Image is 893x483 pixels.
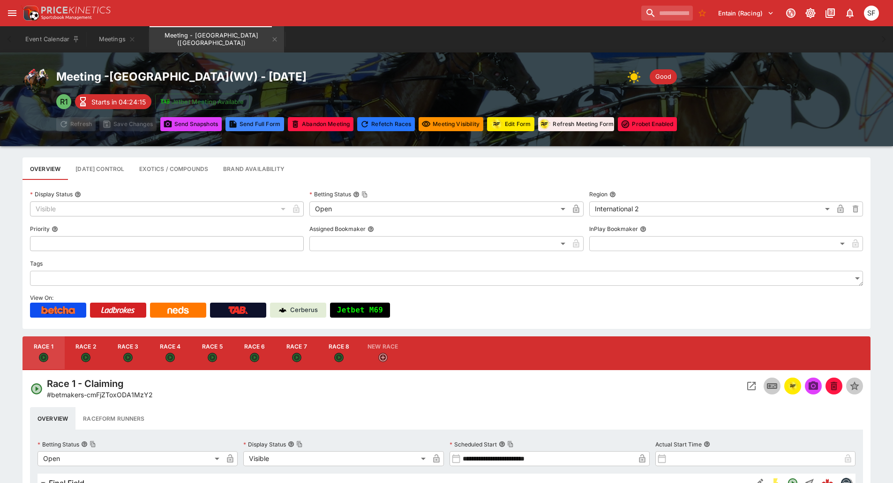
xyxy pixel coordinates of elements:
[155,94,250,110] button: Jetbet Meeting Available
[4,5,21,22] button: open drawer
[23,157,68,180] button: Base meeting details
[38,440,79,448] p: Betting Status
[23,336,65,370] button: Race 1
[713,6,780,21] button: Select Tenant
[627,67,646,86] div: Weather: Fine
[225,117,284,131] button: Send Full Form
[802,5,819,22] button: Toggle light/dark mode
[30,407,75,430] button: Overview
[292,353,301,362] svg: Open
[165,353,175,362] svg: Open
[618,117,677,131] button: Toggle ProBet for every event in this meeting
[309,190,351,198] p: Betting Status
[107,336,149,370] button: Race 3
[41,306,75,314] img: Betcha
[250,353,259,362] svg: Open
[132,157,216,180] button: View and edit meeting dividends and compounds.
[30,201,289,216] div: Visible
[288,117,353,131] button: Mark all events in meeting as closed and abandoned.
[487,117,534,131] button: Update RacingForm for all races in this meeting
[41,7,111,14] img: PriceKinetics
[650,72,677,82] span: Good
[641,6,693,21] input: search
[841,5,858,22] button: Notifications
[822,5,839,22] button: Documentation
[764,378,780,394] button: Inplay
[296,441,303,447] button: Copy To Clipboard
[609,191,616,198] button: Region
[41,15,92,20] img: Sportsbook Management
[846,378,863,394] button: Set Featured Event
[233,336,276,370] button: Race 6
[68,157,132,180] button: Configure each race specific details at once
[353,191,360,198] button: Betting StatusCopy To Clipboard
[318,336,360,370] button: Race 8
[167,306,188,314] img: Neds
[75,191,81,198] button: Display Status
[330,303,390,318] button: Jetbet M69
[499,441,505,447] button: Scheduled StartCopy To Clipboard
[65,336,107,370] button: Race 2
[357,117,415,131] button: Refetching all race data will discard any changes you have made and reload the latest race data f...
[360,336,405,370] button: New Race
[243,451,428,466] div: Visible
[38,451,223,466] div: Open
[47,378,153,390] h4: Race 1 - Claiming
[787,380,798,392] div: racingform
[160,97,170,106] img: jetbet-logo.svg
[361,191,368,198] button: Copy To Clipboard
[589,190,608,198] p: Region
[309,201,568,216] div: Open
[279,306,286,314] img: Cerberus
[30,382,43,395] svg: Open
[784,378,801,394] button: racingform
[243,440,286,448] p: Display Status
[695,6,710,21] button: No Bookmarks
[91,97,146,107] p: Starts in 04:24:15
[90,441,96,447] button: Copy To Clipboard
[30,260,43,268] p: Tags
[309,225,366,233] p: Assigned Bookmaker
[450,440,497,448] p: Scheduled Start
[627,67,646,86] img: sun.png
[56,69,307,84] h2: Meeting - [GEOGRAPHIC_DATA] ( WV ) - [DATE]
[47,390,153,400] p: Copy To Clipboard
[589,201,833,216] div: International 2
[160,117,222,131] button: Send Snapshots
[782,5,799,22] button: Connected to PK
[208,353,217,362] svg: Open
[490,118,503,130] img: racingform.png
[704,441,710,447] button: Actual Start Time
[507,441,514,447] button: Copy To Clipboard
[81,441,88,447] button: Betting StatusCopy To Clipboard
[30,190,73,198] p: Display Status
[650,69,677,84] div: Track Condition: Good
[30,407,863,430] div: basic tabs example
[23,67,49,94] img: horse_racing.png
[149,26,284,52] button: Meeting - Mountaineer Park (USA)
[52,226,58,232] button: Priority
[538,117,614,131] button: Refresh Meeting Form
[787,381,798,391] img: racingform.png
[21,4,39,22] img: PriceKinetics Logo
[87,26,147,52] button: Meetings
[81,353,90,362] svg: Open
[538,118,551,131] div: racingform
[20,26,85,52] button: Event Calendar
[490,118,503,131] div: racingform
[30,294,53,301] span: View On:
[149,336,191,370] button: Race 4
[861,3,882,23] button: Sugaluopea Filipaina
[30,225,50,233] p: Priority
[270,303,326,318] a: Cerberus
[864,6,879,21] div: Sugaluopea Filipaina
[228,306,248,314] img: TabNZ
[655,440,702,448] p: Actual Start Time
[101,306,135,314] img: Ladbrokes
[288,441,294,447] button: Display StatusCopy To Clipboard
[290,305,318,315] p: Cerberus
[419,117,483,131] button: Set all events in meeting to specified visibility
[39,353,48,362] svg: Open
[191,336,233,370] button: Race 5
[640,226,646,232] button: InPlay Bookmaker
